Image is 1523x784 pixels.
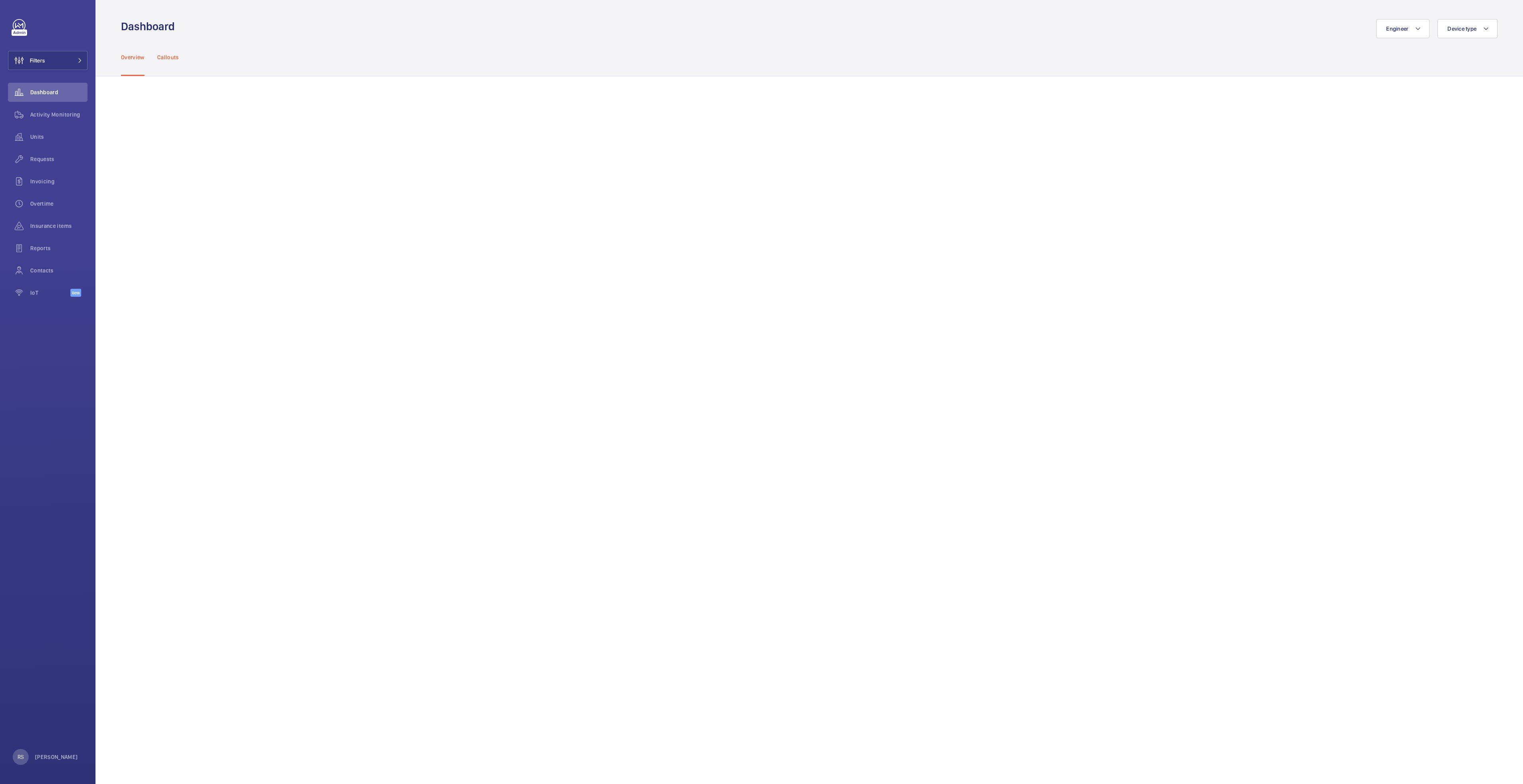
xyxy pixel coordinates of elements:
[30,133,88,141] span: Units
[30,200,88,208] span: Overtime
[1376,19,1430,38] button: Engineer
[30,56,45,64] span: Filters
[70,289,81,297] span: Beta
[8,51,88,70] button: Filters
[30,267,88,274] span: Contacts
[30,222,88,230] span: Insurance items
[18,753,24,761] p: RS
[30,177,88,185] span: Invoicing
[35,753,78,761] p: [PERSON_NAME]
[30,88,88,96] span: Dashboard
[30,155,88,163] span: Requests
[121,53,144,61] p: Overview
[1386,25,1408,32] span: Engineer
[30,111,88,119] span: Activity Monitoring
[1447,25,1476,32] span: Device type
[1437,19,1498,38] button: Device type
[121,19,179,34] h1: Dashboard
[157,53,179,61] p: Callouts
[30,244,88,252] span: Reports
[30,289,70,297] span: IoT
